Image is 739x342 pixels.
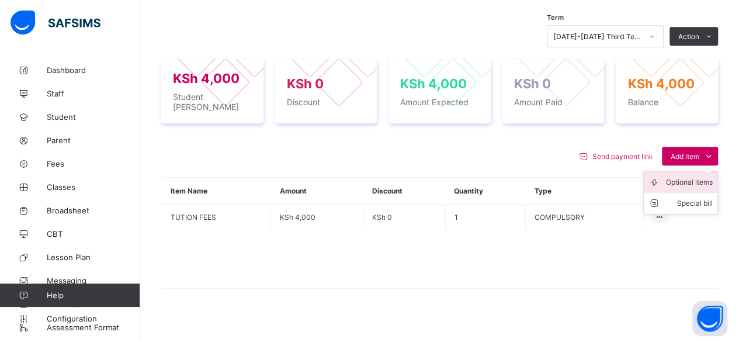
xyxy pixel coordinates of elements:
span: Term [547,13,564,22]
span: Student [47,112,140,122]
span: Help [47,291,140,300]
span: Dashboard [47,65,140,75]
button: Open asap [692,301,727,336]
span: KSh 4,000 [400,76,467,91]
span: Action [678,32,699,41]
span: TUTION FEES [171,213,262,222]
div: Special bill [666,198,713,209]
span: Fees [47,159,140,168]
img: safsims [11,11,100,35]
span: Staff [47,89,140,98]
th: Discount [363,178,445,205]
span: Add item [671,152,699,161]
span: KSh 4,000 [173,71,240,86]
span: Classes [47,182,140,192]
span: KSh 0 [372,213,392,222]
span: KSh 4,000 [280,213,315,222]
span: Lesson Plan [47,253,140,262]
span: Amount Paid [514,97,593,107]
span: Configuration [47,314,140,323]
th: Amount [271,178,363,205]
th: Item Name [162,178,271,205]
span: KSh 0 [514,76,551,91]
span: Discount [287,97,366,107]
th: Type [525,178,643,205]
span: Send payment link [592,152,653,161]
span: Messaging [47,276,140,285]
span: CBT [47,229,140,239]
td: 1 [445,205,525,230]
div: [DATE]-[DATE] Third Term [553,32,642,41]
span: Student [PERSON_NAME] [173,92,252,112]
th: Quantity [445,178,525,205]
span: KSh 0 [287,76,324,91]
span: Broadsheet [47,206,140,215]
div: Optional items [666,177,713,188]
td: COMPULSORY [525,205,643,230]
span: Parent [47,136,140,145]
span: KSh 4,000 [627,76,694,91]
span: Balance [627,97,706,107]
span: Amount Expected [400,97,479,107]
